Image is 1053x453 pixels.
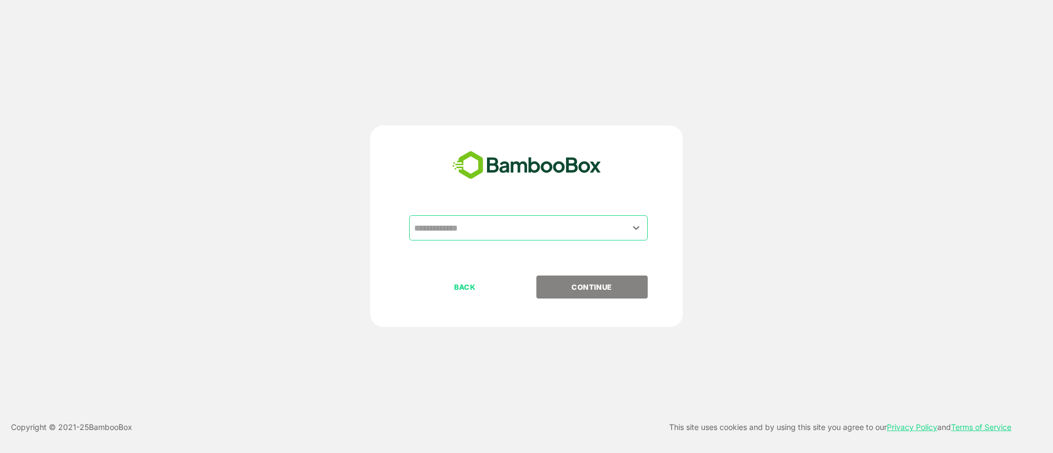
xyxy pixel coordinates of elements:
p: CONTINUE [537,281,647,293]
img: bamboobox [446,147,607,184]
a: Privacy Policy [887,422,937,432]
p: Copyright © 2021- 25 BambooBox [11,421,132,434]
button: Open [629,220,644,235]
button: BACK [409,276,520,299]
p: BACK [410,281,520,293]
a: Terms of Service [951,422,1011,432]
button: CONTINUE [536,276,648,299]
p: This site uses cookies and by using this site you agree to our and [669,421,1011,434]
